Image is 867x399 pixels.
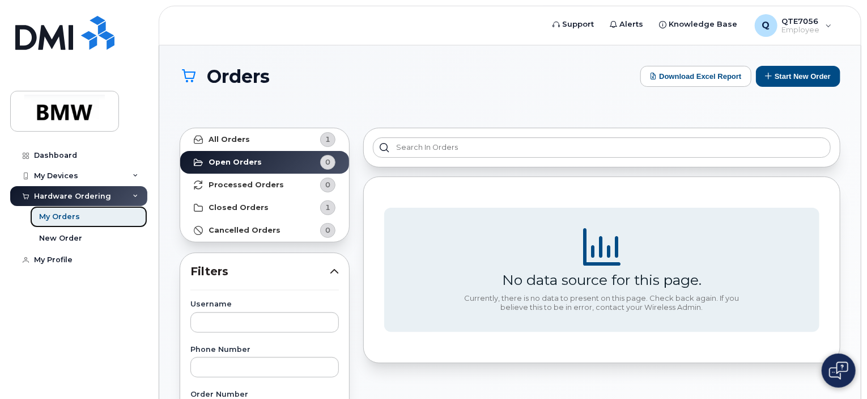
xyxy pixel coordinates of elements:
[180,174,349,196] a: Processed Orders0
[502,271,702,288] div: No data source for this page.
[325,225,330,236] span: 0
[756,66,840,87] button: Start New Order
[209,135,250,144] strong: All Orders
[180,151,349,174] a: Open Orders0
[180,128,349,151] a: All Orders1
[829,362,848,380] img: Open chat
[209,226,280,235] strong: Cancelled Orders
[190,391,339,398] label: Order Number
[460,294,743,312] div: Currently, there is no data to present on this page. Check back again. If you believe this to be ...
[325,202,330,213] span: 1
[640,66,751,87] button: Download Excel Report
[207,66,270,86] span: Orders
[180,196,349,219] a: Closed Orders1
[209,203,269,212] strong: Closed Orders
[190,346,339,354] label: Phone Number
[325,157,330,167] span: 0
[180,219,349,242] a: Cancelled Orders0
[190,263,330,280] span: Filters
[209,180,284,190] strong: Processed Orders
[209,158,262,167] strong: Open Orders
[325,179,330,190] span: 0
[190,301,339,308] label: Username
[325,134,330,145] span: 1
[373,137,831,158] input: Search in orders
